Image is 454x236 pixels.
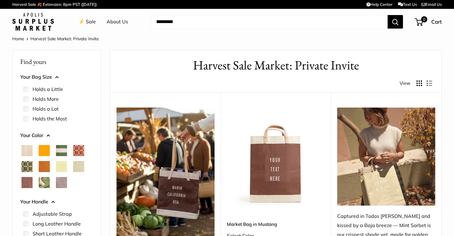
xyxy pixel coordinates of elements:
span: 0 [421,16,427,22]
button: Daisy [56,161,67,172]
a: ⚡️ Sale [78,17,96,26]
span: Cart [431,18,442,25]
img: Captured in Todos Santos and kissed by a Baja breeze — Mint Sorbet is our crispest shade yet, mad... [337,108,435,206]
img: Apolis: Surplus Market [12,13,54,31]
input: Search... [151,15,388,29]
button: Court Green [56,145,67,156]
h1: Harvest Sale Market: Private Invite [120,56,432,74]
button: Your Handle [20,197,93,206]
p: Find yours [20,56,93,68]
button: Your Bag Size [20,73,93,82]
span: Harvest Sale Market: Private Invite [30,36,99,41]
a: About Us [107,17,128,26]
button: Chenille Window Sage [22,161,33,172]
a: Email Us [421,2,442,7]
label: Holds the Most [33,115,67,122]
button: Cognac [39,161,50,172]
button: Mustang [22,177,33,188]
button: Display products as grid [416,81,422,86]
img: Market Bag in Mustang [227,108,325,206]
nav: Breadcrumb [12,35,99,43]
button: Taupe [56,177,67,188]
label: Holds a Lot [33,105,59,112]
label: Holds More [33,95,59,103]
button: Your Color [20,131,93,140]
a: Text Us [398,2,417,7]
button: Orange [39,145,50,156]
label: Holds a Little [33,85,63,93]
a: Home [12,36,24,41]
label: Long Leather Handle [33,220,81,227]
a: Market Bag in MustangMarket Bag in Mustang [227,108,325,206]
a: Help Center [366,2,393,7]
button: Search [388,15,403,29]
button: Chenille Window Brick [73,145,84,156]
a: 0 Cart [415,17,442,27]
span: View [400,79,410,88]
button: Mint Sorbet [73,161,84,172]
label: Adjustable Strap [33,210,72,218]
button: Natural [22,145,33,156]
a: Market Bag in Mustang [227,221,325,228]
button: Palm Leaf [39,177,50,188]
button: Display products as list [427,81,432,86]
